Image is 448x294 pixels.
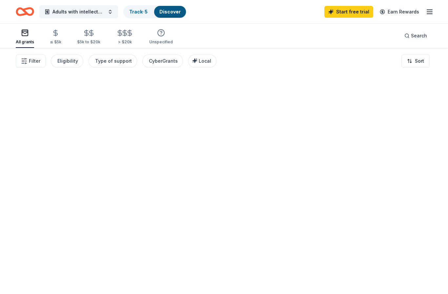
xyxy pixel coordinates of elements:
button: $5k to $20k [77,27,100,48]
button: Adults with intellectual and Developmental Disabilities Deserves to Belong Project [39,5,118,18]
div: Unspecified [149,39,173,45]
a: Earn Rewards [376,6,423,18]
span: Sort [415,57,424,65]
div: Type of support [95,57,132,65]
span: Adults with intellectual and Developmental Disabilities Deserves to Belong Project [52,8,105,16]
button: Local [188,54,216,68]
button: Track· 5Discover [123,5,187,18]
button: All grants [16,26,34,48]
a: Home [16,4,34,19]
div: All grants [16,39,34,45]
span: Local [199,58,211,64]
a: Track· 5 [129,9,148,14]
button: Type of support [89,54,137,68]
button: > $20k [116,27,133,48]
button: Filter [16,54,46,68]
span: Filter [29,57,40,65]
a: Discover [159,9,181,14]
span: Search [411,32,427,40]
div: Eligibility [57,57,78,65]
button: ≤ $5k [50,27,61,48]
button: Search [399,29,432,42]
button: Unspecified [149,26,173,48]
button: CyberGrants [142,54,183,68]
div: ≤ $5k [50,39,61,45]
div: $5k to $20k [77,39,100,45]
div: > $20k [116,39,133,45]
a: Start free trial [324,6,373,18]
button: Eligibility [51,54,83,68]
div: CyberGrants [149,57,178,65]
button: Sort [401,54,430,68]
